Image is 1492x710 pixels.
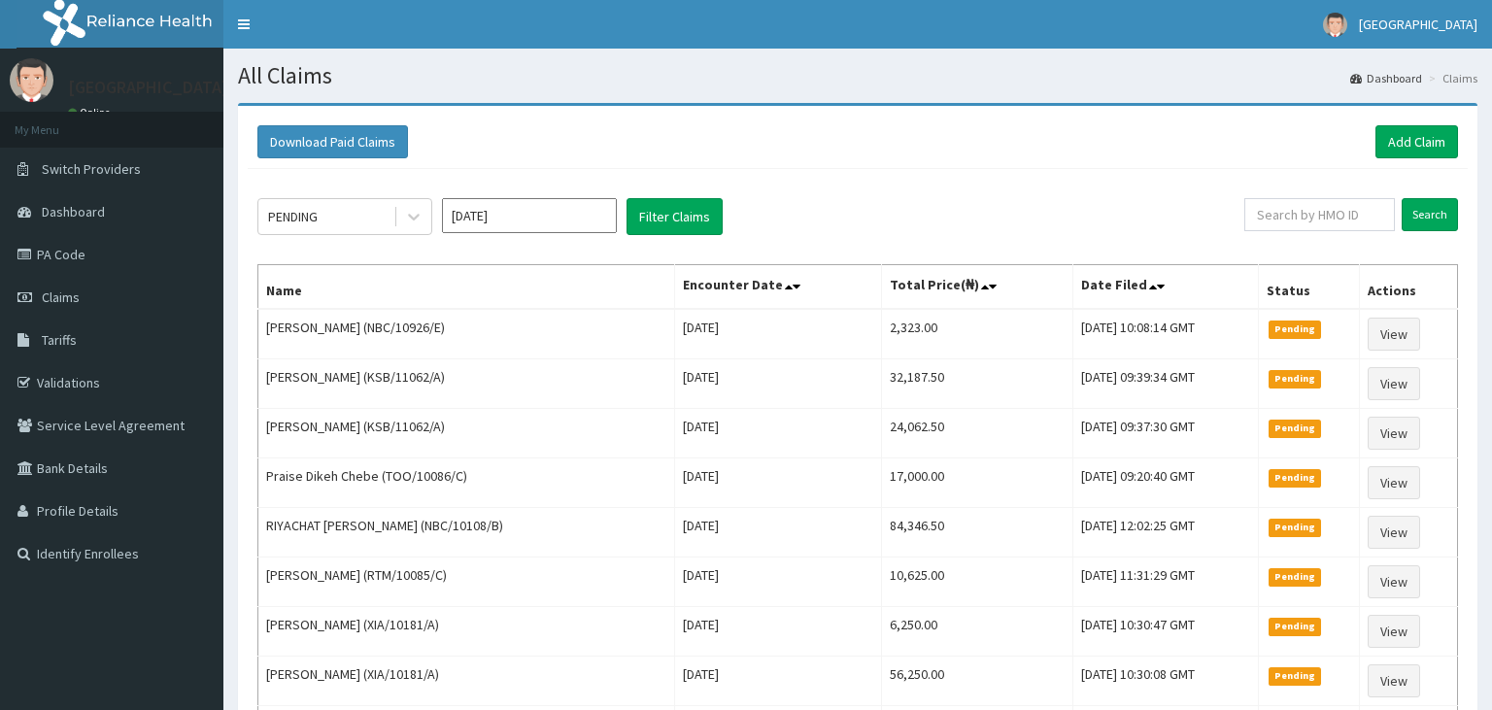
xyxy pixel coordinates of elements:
a: View [1368,367,1420,400]
td: [PERSON_NAME] (KSB/11062/A) [258,409,675,458]
td: [DATE] [674,508,881,558]
span: Pending [1269,321,1322,338]
a: View [1368,516,1420,549]
a: View [1368,417,1420,450]
td: [DATE] 09:39:34 GMT [1073,359,1258,409]
td: [PERSON_NAME] (NBC/10926/E) [258,309,675,359]
span: Pending [1269,667,1322,685]
span: Dashboard [42,203,105,220]
td: [DATE] [674,558,881,607]
p: [GEOGRAPHIC_DATA] [68,79,228,96]
td: [DATE] 12:02:25 GMT [1073,508,1258,558]
span: Pending [1269,568,1322,586]
td: [PERSON_NAME] (RTM/10085/C) [258,558,675,607]
span: Switch Providers [42,160,141,178]
a: Add Claim [1375,125,1458,158]
div: PENDING [268,207,318,226]
span: Pending [1269,618,1322,635]
td: [DATE] [674,657,881,706]
a: View [1368,466,1420,499]
a: Online [68,106,115,119]
td: 32,187.50 [881,359,1072,409]
td: [DATE] 09:20:40 GMT [1073,458,1258,508]
td: [DATE] 10:08:14 GMT [1073,309,1258,359]
span: Pending [1269,519,1322,536]
th: Status [1258,265,1360,310]
span: Pending [1269,370,1322,388]
td: RIYACHAT [PERSON_NAME] (NBC/10108/B) [258,508,675,558]
td: [DATE] [674,359,881,409]
td: 17,000.00 [881,458,1072,508]
td: [DATE] [674,607,881,657]
td: Praise Dikeh Chebe (TOO/10086/C) [258,458,675,508]
td: [DATE] 10:30:47 GMT [1073,607,1258,657]
span: Pending [1269,420,1322,437]
a: View [1368,615,1420,648]
img: User Image [10,58,53,102]
a: View [1368,565,1420,598]
input: Select Month and Year [442,198,617,233]
th: Date Filed [1073,265,1258,310]
button: Filter Claims [627,198,723,235]
td: 56,250.00 [881,657,1072,706]
span: [GEOGRAPHIC_DATA] [1359,16,1477,33]
input: Search by HMO ID [1244,198,1395,231]
td: [DATE] 09:37:30 GMT [1073,409,1258,458]
span: Tariffs [42,331,77,349]
td: [DATE] [674,409,881,458]
td: [PERSON_NAME] (XIA/10181/A) [258,657,675,706]
h1: All Claims [238,63,1477,88]
th: Encounter Date [674,265,881,310]
td: 6,250.00 [881,607,1072,657]
button: Download Paid Claims [257,125,408,158]
th: Name [258,265,675,310]
span: Claims [42,288,80,306]
th: Actions [1360,265,1458,310]
td: [DATE] [674,458,881,508]
td: [DATE] [674,309,881,359]
td: [PERSON_NAME] (KSB/11062/A) [258,359,675,409]
td: [DATE] 11:31:29 GMT [1073,558,1258,607]
th: Total Price(₦) [881,265,1072,310]
a: View [1368,664,1420,697]
td: [PERSON_NAME] (XIA/10181/A) [258,607,675,657]
li: Claims [1424,70,1477,86]
td: [DATE] 10:30:08 GMT [1073,657,1258,706]
td: 24,062.50 [881,409,1072,458]
input: Search [1402,198,1458,231]
td: 2,323.00 [881,309,1072,359]
td: 84,346.50 [881,508,1072,558]
a: View [1368,318,1420,351]
img: User Image [1323,13,1347,37]
span: Pending [1269,469,1322,487]
a: Dashboard [1350,70,1422,86]
td: 10,625.00 [881,558,1072,607]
